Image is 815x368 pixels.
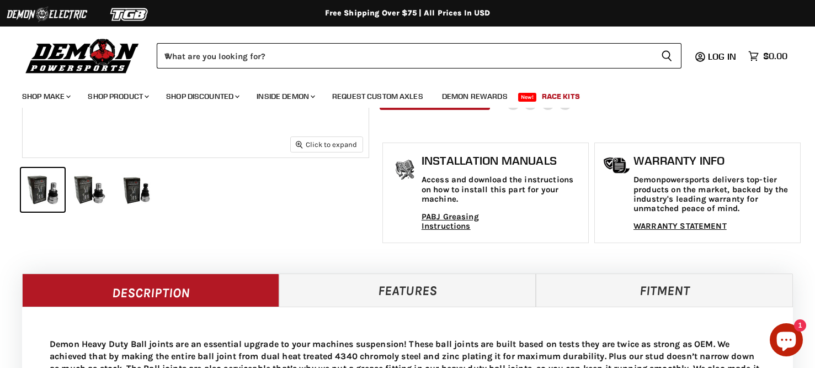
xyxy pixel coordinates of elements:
img: Demon Electric Logo 2 [6,4,88,25]
p: Access and download the instructions on how to install this part for your machine. [422,175,583,204]
a: WARRANTY STATEMENT [633,221,727,231]
img: warranty-icon.png [603,157,631,174]
a: Description [22,274,279,307]
span: New! [518,93,537,102]
a: Log in [703,51,743,61]
img: TGB Logo 2 [88,4,171,25]
a: PABJ Greasing Instructions [422,212,502,232]
a: Features [279,274,536,307]
button: Click to expand [291,137,363,152]
a: Inside Demon [248,85,322,108]
button: IMAGE thumbnail [21,168,65,212]
a: Shop Make [14,85,77,108]
span: $0.00 [763,51,787,61]
img: install_manual-icon.png [391,157,419,185]
form: Product [157,43,681,69]
a: Shop Discounted [158,85,246,108]
ul: Main menu [14,81,785,108]
span: Log in [708,51,736,62]
h1: Warranty Info [633,154,795,167]
h1: Installation Manuals [422,154,583,167]
a: Fitment [536,274,793,307]
inbox-online-store-chat: Shopify online store chat [766,323,806,359]
button: Search [652,43,681,69]
button: IMAGE thumbnail [115,168,158,212]
a: Request Custom Axles [324,85,432,108]
span: Click to expand [296,140,357,149]
input: When autocomplete results are available use up and down arrows to review and enter to select [157,43,652,69]
img: Demon Powersports [22,36,143,75]
a: $0.00 [743,48,793,64]
a: Shop Product [79,85,156,108]
a: Race Kits [534,85,588,108]
button: IMAGE thumbnail [68,168,111,212]
a: Demon Rewards [434,85,516,108]
p: Demonpowersports delivers top-tier products on the market, backed by the industry's leading warra... [633,175,795,213]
